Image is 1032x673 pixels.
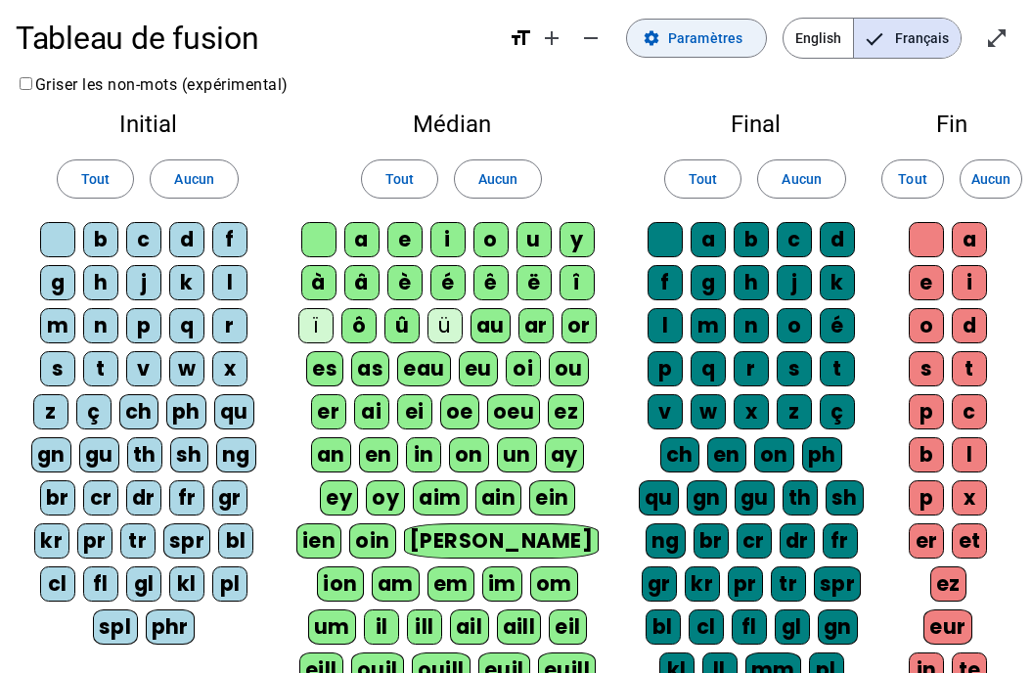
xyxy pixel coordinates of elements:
[497,609,542,645] div: aill
[126,265,161,300] div: j
[960,159,1022,199] button: Aucun
[909,351,944,386] div: s
[694,523,729,559] div: br
[366,480,405,516] div: oy
[212,308,247,343] div: r
[308,609,356,645] div: um
[296,523,342,559] div: ien
[548,394,584,429] div: ez
[532,19,571,58] button: Augmenter la taille de la police
[93,609,138,645] div: spl
[20,77,32,90] input: Griser les non-mots (expérimental)
[81,167,110,191] span: Tout
[689,167,717,191] span: Tout
[76,394,112,429] div: ç
[33,394,68,429] div: z
[482,566,522,602] div: im
[77,523,112,559] div: pr
[351,351,389,386] div: as
[344,222,380,257] div: a
[668,26,742,50] span: Paramètres
[985,26,1009,50] mat-icon: open_in_full
[397,351,451,386] div: eau
[952,308,987,343] div: d
[166,394,206,429] div: ph
[777,308,812,343] div: o
[216,437,256,472] div: ng
[212,566,247,602] div: pl
[734,394,769,429] div: x
[34,523,69,559] div: kr
[626,19,767,58] button: Paramètres
[146,609,196,645] div: phr
[404,523,599,559] div: [PERSON_NAME]
[540,26,563,50] mat-icon: add
[169,265,204,300] div: k
[311,437,351,472] div: an
[126,308,161,343] div: p
[518,308,554,343] div: ar
[317,566,364,602] div: ion
[454,159,542,199] button: Aucun
[354,394,389,429] div: ai
[823,523,858,559] div: fr
[818,609,858,645] div: gn
[826,480,864,516] div: sh
[430,222,466,257] div: i
[820,351,855,386] div: t
[734,222,769,257] div: b
[648,265,683,300] div: f
[735,480,775,516] div: gu
[459,351,498,386] div: eu
[782,167,821,191] span: Aucun
[126,222,161,257] div: c
[298,308,334,343] div: ï
[516,265,552,300] div: ë
[126,566,161,602] div: gl
[802,437,842,472] div: ph
[646,523,686,559] div: ng
[691,351,726,386] div: q
[977,19,1016,58] button: Entrer en plein écran
[31,437,71,472] div: gn
[83,308,118,343] div: n
[473,265,509,300] div: ê
[648,351,683,386] div: p
[40,351,75,386] div: s
[783,480,818,516] div: th
[170,437,208,472] div: sh
[169,480,204,516] div: fr
[691,308,726,343] div: m
[40,566,75,602] div: cl
[971,167,1010,191] span: Aucun
[707,437,746,472] div: en
[341,308,377,343] div: ô
[639,112,872,136] h2: Final
[169,566,204,602] div: kl
[930,566,966,602] div: ez
[777,351,812,386] div: s
[16,75,289,94] label: Griser les non-mots (expérimental)
[83,265,118,300] div: h
[387,265,423,300] div: è
[529,480,575,516] div: ein
[31,112,264,136] h2: Initial
[212,351,247,386] div: x
[923,609,972,645] div: eur
[952,351,987,386] div: t
[909,394,944,429] div: p
[771,566,806,602] div: tr
[212,222,247,257] div: f
[169,222,204,257] div: d
[214,394,254,429] div: qu
[820,394,855,429] div: ç
[349,523,396,559] div: oin
[734,265,769,300] div: h
[450,609,489,645] div: ail
[561,308,597,343] div: or
[579,26,603,50] mat-icon: remove
[40,480,75,516] div: br
[952,265,987,300] div: i
[952,222,987,257] div: a
[449,437,489,472] div: on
